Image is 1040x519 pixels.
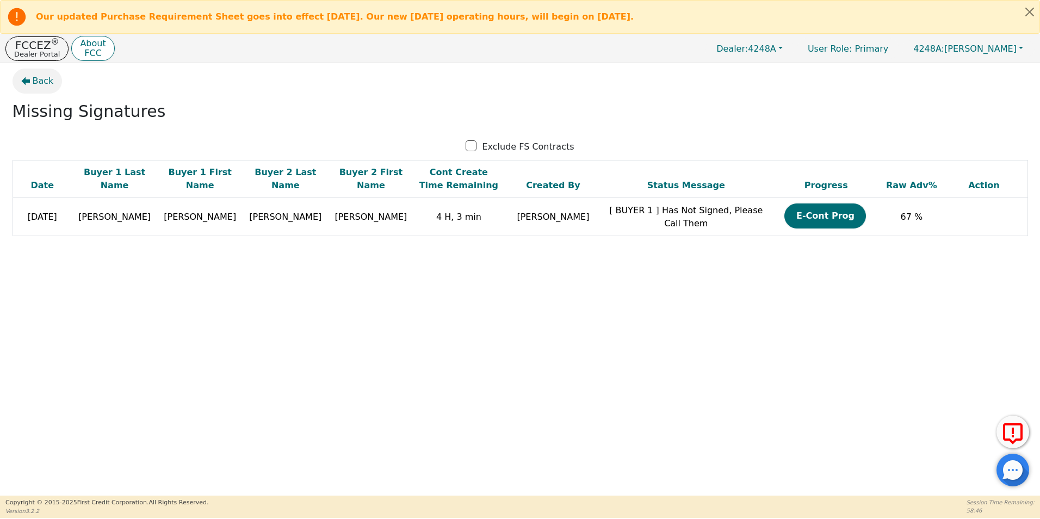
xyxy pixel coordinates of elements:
[605,179,767,192] div: Status Message
[913,44,944,54] span: 4248A:
[13,69,63,94] button: Back
[13,102,1028,121] h2: Missing Signatures
[1020,1,1039,23] button: Close alert
[996,416,1029,448] button: Report Error to FCC
[716,44,748,54] span: Dealer:
[75,166,154,192] div: Buyer 1 Last Name
[716,44,776,54] span: 4248A
[335,212,407,222] span: [PERSON_NAME]
[885,179,938,192] div: Raw Adv%
[603,198,770,236] td: [ BUYER 1 ] Has Not Signed, Please Call Them
[14,51,60,58] p: Dealer Portal
[913,44,1017,54] span: [PERSON_NAME]
[482,140,574,153] p: Exclude FS Contracts
[80,39,106,48] p: About
[5,498,208,508] p: Copyright © 2015- 2025 First Credit Corporation.
[797,38,899,59] p: Primary
[902,40,1035,57] button: 4248A:[PERSON_NAME]
[71,36,114,61] button: AboutFCC
[968,180,999,190] span: Action
[164,212,236,222] span: [PERSON_NAME]
[78,212,151,222] span: [PERSON_NAME]
[705,40,794,57] button: Dealer:4248A
[160,166,240,192] div: Buyer 1 First Name
[808,44,852,54] span: User Role :
[249,212,321,222] span: [PERSON_NAME]
[51,37,59,47] sup: ®
[5,507,208,515] p: Version 3.2.2
[331,166,411,192] div: Buyer 2 First Name
[5,36,69,61] button: FCCEZ®Dealer Portal
[967,498,1035,506] p: Session Time Remaining:
[901,212,923,222] span: 67 %
[13,198,72,236] td: [DATE]
[772,179,880,192] div: Progress
[506,179,599,192] div: Created By
[36,11,634,22] b: Our updated Purchase Requirement Sheet goes into effect [DATE]. Our new [DATE] operating hours, w...
[245,166,325,192] div: Buyer 2 Last Name
[419,167,498,190] span: Cont Create Time Remaining
[14,40,60,51] p: FCCEZ
[80,49,106,58] p: FCC
[413,198,504,236] td: 4 H, 3 min
[967,506,1035,515] p: 58:46
[797,38,899,59] a: User Role: Primary
[16,179,70,192] div: Date
[504,198,602,236] td: [PERSON_NAME]
[148,499,208,506] span: All Rights Reserved.
[33,75,54,88] span: Back
[784,203,866,228] button: E-Cont Prog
